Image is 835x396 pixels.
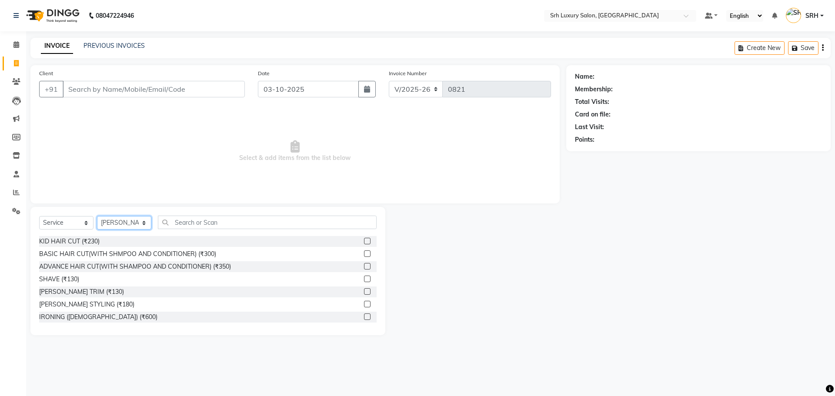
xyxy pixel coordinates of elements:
div: SHAVE (₹130) [39,275,79,284]
div: ADVANCE HAIR CUT(WITH SHAMPOO AND CONDITIONER) (₹350) [39,262,231,271]
input: Search or Scan [158,216,377,229]
div: KID HAIR CUT (₹230) [39,237,100,246]
div: Name: [575,72,595,81]
div: [PERSON_NAME] TRIM (₹130) [39,287,124,296]
div: Membership: [575,85,613,94]
span: Select & add items from the list below [39,108,551,195]
a: PREVIOUS INVOICES [83,42,145,50]
div: [PERSON_NAME] STYLING (₹180) [39,300,134,309]
img: logo [22,3,82,28]
div: Last Visit: [575,123,604,132]
div: Card on file: [575,110,611,119]
label: Client [39,70,53,77]
img: SRH [786,8,801,23]
button: +91 [39,81,63,97]
div: BASIC HAIR CUT(WITH SHMPOO AND CONDITIONER) (₹300) [39,250,216,259]
button: Save [788,41,818,55]
input: Search by Name/Mobile/Email/Code [63,81,245,97]
label: Date [258,70,270,77]
b: 08047224946 [96,3,134,28]
label: Invoice Number [389,70,427,77]
a: INVOICE [41,38,73,54]
div: Points: [575,135,595,144]
div: IRONING ([DEMOGRAPHIC_DATA]) (₹600) [39,313,157,322]
div: Total Visits: [575,97,609,106]
button: Create New [735,41,785,55]
span: SRH [805,11,818,20]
